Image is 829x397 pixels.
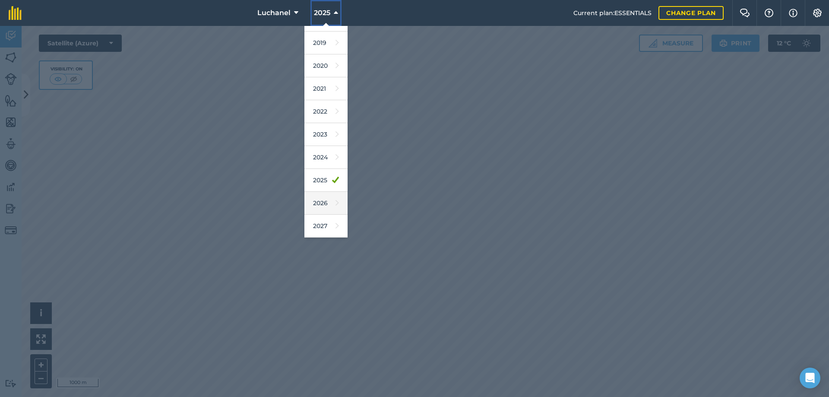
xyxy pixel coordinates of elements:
[812,9,823,17] img: A cog icon
[573,8,652,18] span: Current plan : ESSENTIALS
[304,77,348,100] a: 2021
[304,169,348,192] a: 2025
[9,6,22,20] img: fieldmargin Logo
[304,192,348,215] a: 2026
[789,8,797,18] img: svg+xml;base64,PHN2ZyB4bWxucz0iaHR0cDovL3d3dy53My5vcmcvMjAwMC9zdmciIHdpZHRoPSIxNyIgaGVpZ2h0PSIxNy...
[257,8,291,18] span: Luchanel
[800,368,820,388] div: Open Intercom Messenger
[740,9,750,17] img: Two speech bubbles overlapping with the left bubble in the forefront
[304,32,348,54] a: 2019
[304,123,348,146] a: 2023
[764,9,774,17] img: A question mark icon
[304,215,348,238] a: 2027
[304,100,348,123] a: 2022
[658,6,724,20] a: Change plan
[314,8,330,18] span: 2025
[304,146,348,169] a: 2024
[304,54,348,77] a: 2020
